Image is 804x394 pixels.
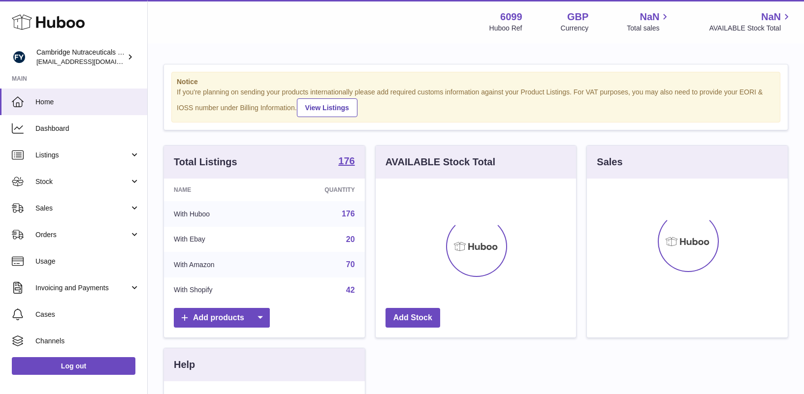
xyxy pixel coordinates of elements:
[12,357,135,375] a: Log out
[36,48,125,66] div: Cambridge Nutraceuticals Ltd
[597,155,622,169] h3: Sales
[164,227,274,252] td: With Ebay
[35,97,140,107] span: Home
[338,156,354,168] a: 176
[35,177,129,186] span: Stock
[177,77,775,87] strong: Notice
[164,277,274,303] td: With Shopify
[489,24,522,33] div: Huboo Ref
[164,179,274,201] th: Name
[35,310,140,319] span: Cases
[174,308,270,328] a: Add products
[342,210,355,218] a: 176
[500,10,522,24] strong: 6099
[36,58,145,65] span: [EMAIL_ADDRESS][DOMAIN_NAME]
[297,98,357,117] a: View Listings
[177,88,775,117] div: If you're planning on sending your products internationally please add required customs informati...
[709,10,792,33] a: NaN AVAILABLE Stock Total
[35,151,129,160] span: Listings
[12,50,27,64] img: huboo@camnutra.com
[35,124,140,133] span: Dashboard
[164,201,274,227] td: With Huboo
[35,230,129,240] span: Orders
[386,308,440,328] a: Add Stock
[35,336,140,346] span: Channels
[627,24,671,33] span: Total sales
[346,235,355,243] a: 20
[567,10,588,24] strong: GBP
[640,10,659,24] span: NaN
[627,10,671,33] a: NaN Total sales
[174,155,237,169] h3: Total Listings
[338,156,354,166] strong: 176
[164,252,274,277] td: With Amazon
[35,257,140,266] span: Usage
[346,260,355,269] a: 70
[386,155,495,169] h3: AVAILABLE Stock Total
[761,10,781,24] span: NaN
[274,179,365,201] th: Quantity
[561,24,589,33] div: Currency
[709,24,792,33] span: AVAILABLE Stock Total
[174,358,195,371] h3: Help
[35,204,129,213] span: Sales
[35,283,129,293] span: Invoicing and Payments
[346,286,355,294] a: 42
